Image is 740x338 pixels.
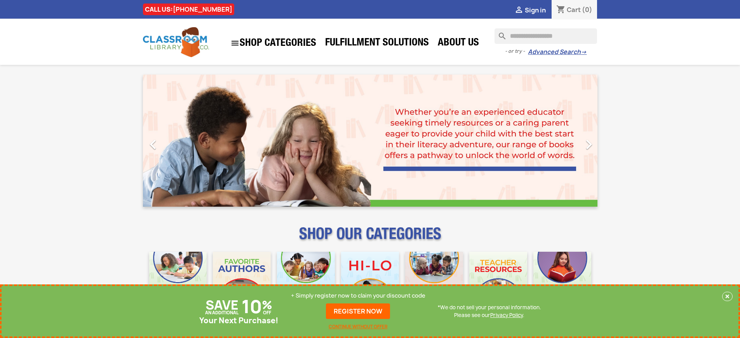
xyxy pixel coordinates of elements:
i:  [514,6,524,15]
p: SHOP OUR CATEGORIES [143,232,597,246]
span: - or try - [505,47,528,55]
i: search [494,28,504,38]
a: Advanced Search→ [528,48,587,56]
i:  [579,135,599,154]
ul: Carousel container [143,75,597,207]
i:  [143,135,163,154]
a: SHOP CATEGORIES [226,35,320,52]
input: Search [494,28,597,44]
img: CLC_Dyslexia_Mobile.jpg [533,252,591,310]
span: (0) [582,5,592,14]
img: CLC_Bulk_Mobile.jpg [149,252,207,310]
img: CLC_HiLo_Mobile.jpg [341,252,399,310]
i: shopping_cart [556,5,566,15]
i:  [230,38,240,48]
span: Sign in [525,6,546,14]
a: About Us [434,36,483,51]
span: → [581,48,587,56]
img: CLC_Teacher_Resources_Mobile.jpg [469,252,527,310]
a: Fulfillment Solutions [321,36,433,51]
span: Cart [567,5,581,14]
img: CLC_Phonics_And_Decodables_Mobile.jpg [277,252,335,310]
a:  Sign in [514,6,546,14]
a: Previous [143,75,211,207]
img: CLC_Favorite_Authors_Mobile.jpg [213,252,271,310]
a: [PHONE_NUMBER] [173,5,232,14]
img: Classroom Library Company [143,27,209,57]
div: CALL US: [143,3,234,15]
img: CLC_Fiction_Nonfiction_Mobile.jpg [405,252,463,310]
a: Next [529,75,597,207]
